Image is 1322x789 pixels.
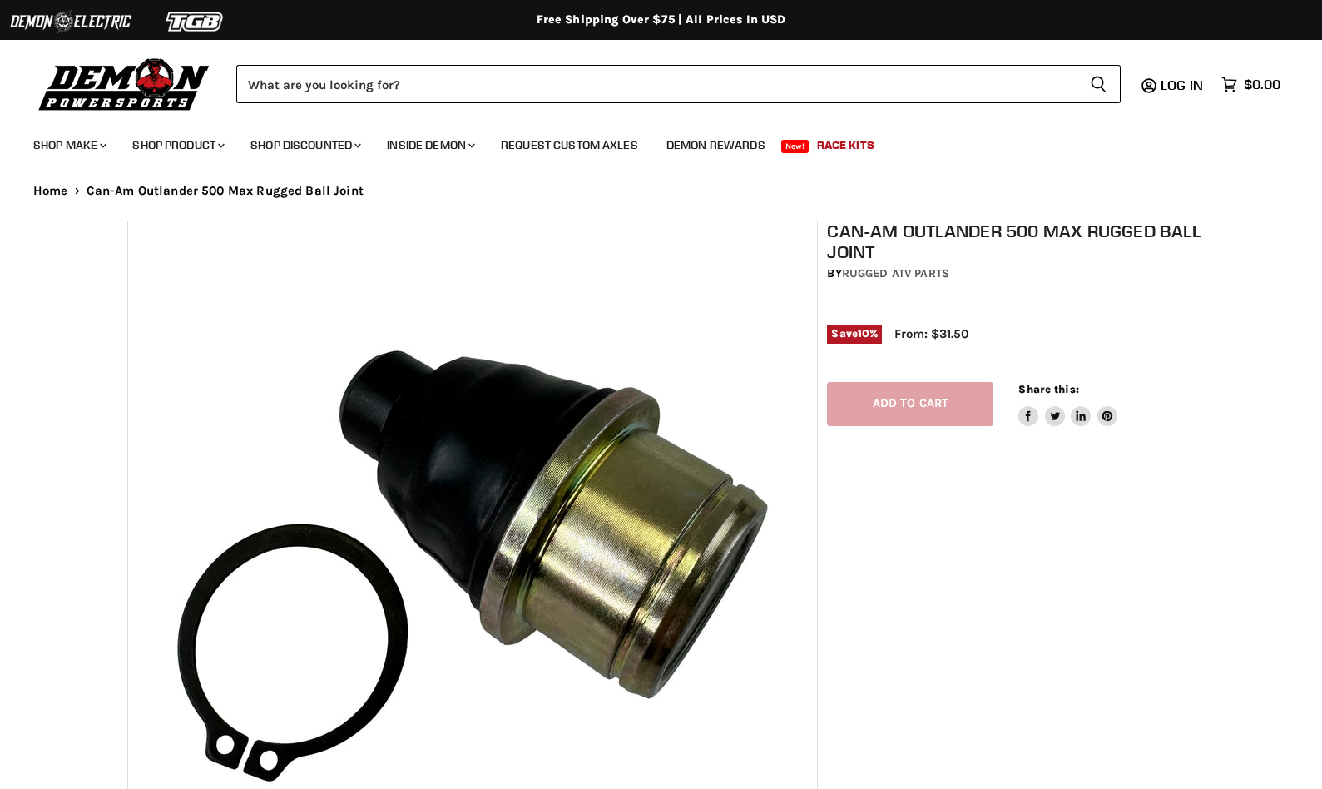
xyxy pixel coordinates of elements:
[827,325,882,343] span: Save %
[1244,77,1280,92] span: $0.00
[488,128,651,162] a: Request Custom Axles
[1213,72,1289,97] a: $0.00
[1018,383,1078,395] span: Share this:
[894,326,968,341] span: From: $31.50
[1153,77,1213,92] a: Log in
[87,184,364,198] span: Can-Am Outlander 500 Max Rugged Ball Joint
[1077,65,1121,103] button: Search
[805,128,887,162] a: Race Kits
[133,6,258,37] img: TGB Logo 2
[236,65,1121,103] form: Product
[654,128,778,162] a: Demon Rewards
[1018,382,1117,426] aside: Share this:
[781,140,810,153] span: New!
[1161,77,1203,93] span: Log in
[33,54,215,113] img: Demon Powersports
[8,6,133,37] img: Demon Electric Logo 2
[236,65,1077,103] input: Search
[827,221,1204,262] h1: Can-Am Outlander 500 Max Rugged Ball Joint
[827,265,1204,283] div: by
[33,184,68,198] a: Home
[21,122,1276,162] ul: Main menu
[120,128,235,162] a: Shop Product
[21,128,116,162] a: Shop Make
[374,128,485,162] a: Inside Demon
[238,128,371,162] a: Shop Discounted
[858,327,869,340] span: 10
[842,266,949,280] a: Rugged ATV Parts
